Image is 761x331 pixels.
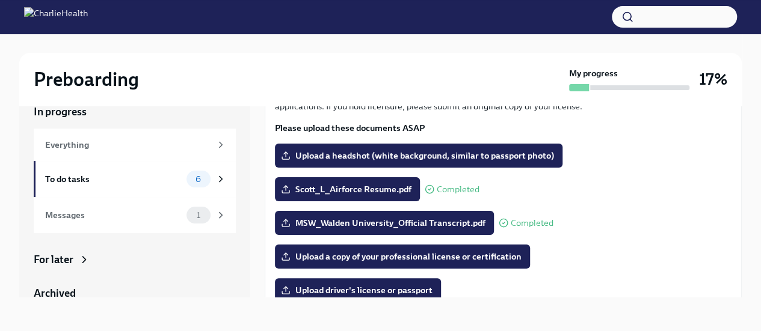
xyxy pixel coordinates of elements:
[569,67,618,79] strong: My progress
[283,183,411,195] span: Scott_L_Airforce Resume.pdf
[34,161,236,197] a: To do tasks6
[34,252,236,267] a: For later
[189,211,208,220] span: 1
[511,219,553,228] span: Completed
[24,7,88,26] img: CharlieHealth
[283,284,433,296] span: Upload driver's license or passport
[34,67,139,91] h2: Preboarding
[283,217,485,229] span: MSW_Walden University_Official Transcript.pdf
[437,185,479,194] span: Completed
[34,197,236,233] a: Messages1
[275,244,530,269] label: Upload a copy of your professional license or certification
[34,286,236,300] a: Archived
[275,123,425,133] strong: Please upload these documents ASAP
[283,251,522,263] span: Upload a copy of your professional license or certification
[275,144,562,168] label: Upload a headshot (white background, similar to passport photo)
[45,138,211,151] div: Everything
[34,252,73,267] div: For later
[34,129,236,161] a: Everything
[45,208,182,222] div: Messages
[699,68,727,90] h3: 17%
[45,172,182,186] div: To do tasks
[275,278,441,302] label: Upload driver's license or passport
[275,211,494,235] label: MSW_Walden University_Official Transcript.pdf
[34,105,236,119] a: In progress
[188,175,208,184] span: 6
[283,150,554,162] span: Upload a headshot (white background, similar to passport photo)
[275,177,420,201] label: Scott_L_Airforce Resume.pdf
